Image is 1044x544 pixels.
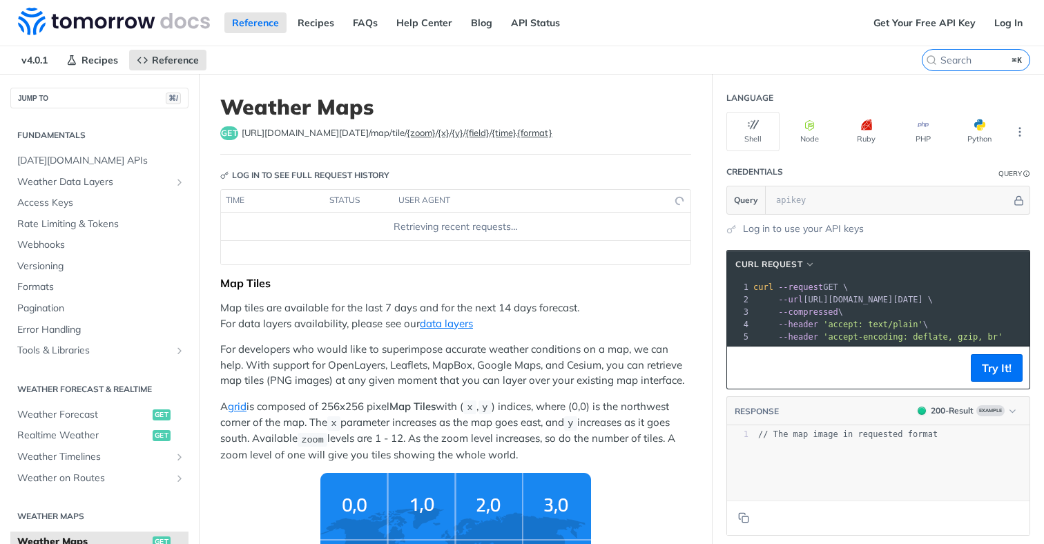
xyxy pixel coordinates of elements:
[10,256,188,277] a: Versioning
[452,127,463,138] label: {y}
[823,332,1003,342] span: 'accept-encoding: deflate, gzip, br'
[840,112,893,151] button: Ruby
[568,418,573,429] span: y
[174,345,185,356] button: Show subpages for Tools & Libraries
[17,472,171,485] span: Weather on Routes
[17,175,171,189] span: Weather Data Layers
[769,186,1012,214] input: apikey
[10,150,188,171] a: [DATE][DOMAIN_NAME] APIs
[735,258,802,271] span: cURL Request
[10,193,188,213] a: Access Keys
[242,126,552,140] span: https://api.tomorrow.io/v4/map/tile/{zoom}/{x}/{y}/{field}/{time}.{format}
[727,331,751,343] div: 5
[918,407,926,415] span: 200
[734,194,758,206] span: Query
[153,430,171,441] span: get
[726,166,783,178] div: Credentials
[220,399,691,463] p: A is composed of 256x256 pixel with ( , ) indices, where (0,0) is the northwest corner of the map...
[17,450,171,464] span: Weather Timelines
[727,281,751,293] div: 1
[753,282,773,292] span: curl
[911,404,1023,418] button: 200200-ResultExample
[778,320,818,329] span: --header
[14,50,55,70] span: v4.0.1
[10,235,188,255] a: Webhooks
[727,429,748,440] div: 1
[10,277,188,298] a: Formats
[731,258,820,271] button: cURL Request
[10,214,188,235] a: Rate Limiting & Tokens
[81,54,118,66] span: Recipes
[734,405,780,418] button: RESPONSE
[10,129,188,142] h2: Fundamentals
[778,332,818,342] span: --header
[221,190,325,212] th: time
[220,171,229,179] svg: Key
[18,8,210,35] img: Tomorrow.io Weather API Docs
[129,50,206,70] a: Reference
[10,447,188,467] a: Weather TimelinesShow subpages for Weather Timelines
[727,306,751,318] div: 3
[420,317,473,330] a: data layers
[866,12,983,33] a: Get Your Free API Key
[727,318,751,331] div: 4
[463,12,500,33] a: Blog
[971,354,1023,382] button: Try It!
[10,88,188,108] button: JUMP TO⌘/
[503,12,568,33] a: API Status
[726,92,773,104] div: Language
[1009,122,1030,142] button: More Languages
[220,342,691,389] p: For developers who would like to superimpose accurate weather conditions on a map, we can help. W...
[10,468,188,489] a: Weather on RoutesShow subpages for Weather on Routes
[174,473,185,484] button: Show subpages for Weather on Routes
[174,177,185,188] button: Show subpages for Weather Data Layers
[153,409,171,420] span: get
[976,405,1005,416] span: Example
[1023,171,1030,177] i: Information
[10,405,188,425] a: Weather Forecastget
[17,196,185,210] span: Access Keys
[726,112,780,151] button: Shell
[10,172,188,193] a: Weather Data LayersShow subpages for Weather Data Layers
[331,418,336,429] span: x
[823,320,923,329] span: 'accept: text/plain'
[220,169,389,182] div: Log in to see full request history
[998,168,1022,179] div: Query
[998,168,1030,179] div: QueryInformation
[778,307,838,317] span: --compressed
[345,12,385,33] a: FAQs
[1014,126,1026,138] svg: More ellipsis
[17,154,185,168] span: [DATE][DOMAIN_NAME] APIs
[17,323,185,337] span: Error Handling
[783,112,836,151] button: Node
[59,50,126,70] a: Recipes
[174,451,185,463] button: Show subpages for Weather Timelines
[758,429,938,439] span: // The map image in requested format
[166,93,181,104] span: ⌘/
[734,507,753,528] button: Copy to clipboard
[10,298,188,319] a: Pagination
[778,295,803,304] span: --url
[389,12,460,33] a: Help Center
[17,217,185,231] span: Rate Limiting & Tokens
[517,127,552,138] label: {format}
[953,112,1006,151] button: Python
[753,282,848,292] span: GET \
[753,307,843,317] span: \
[152,54,199,66] span: Reference
[727,186,766,214] button: Query
[778,282,823,292] span: --request
[17,260,185,273] span: Versioning
[224,12,287,33] a: Reference
[482,402,487,413] span: y
[1009,53,1026,67] kbd: ⌘K
[220,126,238,140] span: get
[743,222,864,236] a: Log in to use your API keys
[10,340,188,361] a: Tools & LibrariesShow subpages for Tools & Libraries
[17,408,149,422] span: Weather Forecast
[301,434,323,445] span: zoom
[10,320,188,340] a: Error Handling
[467,402,472,413] span: x
[10,510,188,523] h2: Weather Maps
[727,293,751,306] div: 2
